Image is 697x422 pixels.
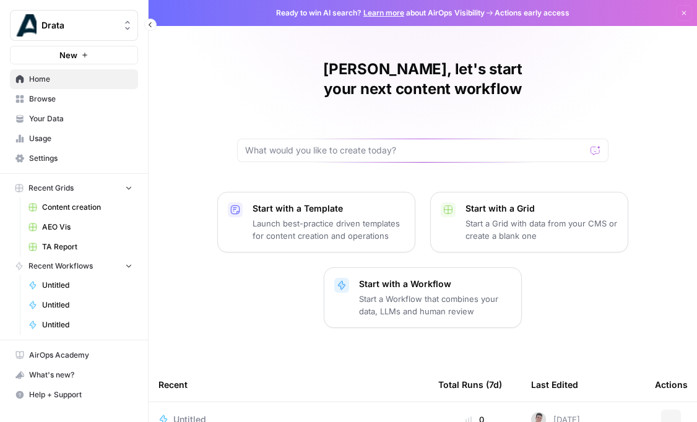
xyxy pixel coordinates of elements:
span: AirOps Academy [29,350,132,361]
a: Content creation [23,197,138,217]
a: AirOps Academy [10,345,138,365]
input: What would you like to create today? [245,144,586,157]
div: What's new? [11,366,137,384]
span: AEO Vis [42,222,132,233]
span: Drata [41,19,116,32]
img: Drata Logo [14,14,37,37]
span: Your Data [29,113,132,124]
a: Your Data [10,109,138,129]
button: Recent Grids [10,179,138,197]
span: Untitled [42,319,132,330]
p: Launch best-practice driven templates for content creation and operations [253,217,405,242]
span: Untitled [42,280,132,291]
div: Last Edited [531,368,578,402]
a: Untitled [23,275,138,295]
span: TA Report [42,241,132,252]
a: Home [10,69,138,89]
span: Help + Support [29,389,132,400]
button: Start with a WorkflowStart a Workflow that combines your data, LLMs and human review [324,267,522,328]
span: Browse [29,93,132,105]
div: Total Runs (7d) [438,368,502,402]
a: TA Report [23,237,138,257]
a: Untitled [23,315,138,335]
a: Settings [10,149,138,168]
a: Untitled [23,295,138,315]
a: Browse [10,89,138,109]
span: Home [29,74,132,85]
span: New [59,49,77,61]
p: Start with a Template [253,202,405,215]
button: Help + Support [10,385,138,405]
span: Recent Workflows [28,261,93,272]
span: Usage [29,133,132,144]
a: AEO Vis [23,217,138,237]
span: Content creation [42,202,132,213]
button: Start with a TemplateLaunch best-practice driven templates for content creation and operations [217,192,415,252]
button: New [10,46,138,64]
button: Workspace: Drata [10,10,138,41]
button: Start with a GridStart a Grid with data from your CMS or create a blank one [430,192,628,252]
p: Start with a Grid [465,202,618,215]
span: Settings [29,153,132,164]
p: Start with a Workflow [359,278,511,290]
p: Start a Grid with data from your CMS or create a blank one [465,217,618,242]
a: Learn more [363,8,404,17]
span: Actions early access [495,7,569,19]
span: Recent Grids [28,183,74,194]
p: Start a Workflow that combines your data, LLMs and human review [359,293,511,317]
div: Recent [158,368,418,402]
button: Recent Workflows [10,257,138,275]
span: Untitled [42,299,132,311]
button: What's new? [10,365,138,385]
span: Ready to win AI search? about AirOps Visibility [276,7,485,19]
div: Actions [655,368,688,402]
a: Usage [10,129,138,149]
h1: [PERSON_NAME], let's start your next content workflow [237,59,608,99]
